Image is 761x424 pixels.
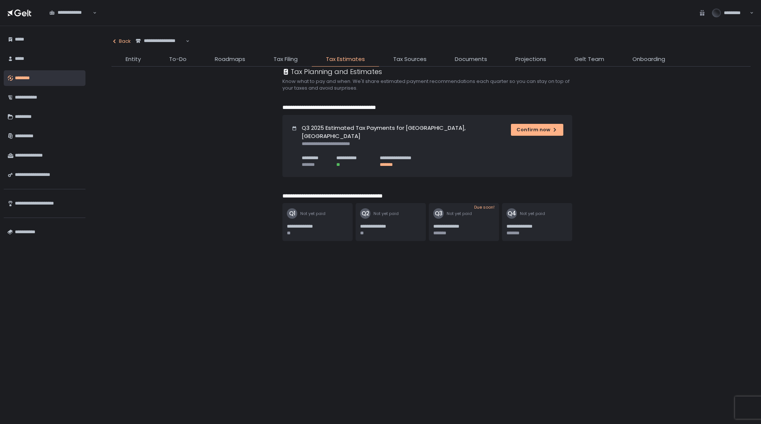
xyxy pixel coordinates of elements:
div: Tax Planning and Estimates [282,67,382,77]
span: Not yet paid [447,211,472,216]
button: Confirm now [511,124,563,136]
text: Q3 [435,209,443,217]
h2: Know what to pay and when. We'll share estimated payment recommendations each quarter so you can ... [282,78,580,91]
text: Q1 [289,209,295,217]
text: Q2 [362,209,369,217]
span: Roadmaps [215,55,245,64]
div: Confirm now [516,126,558,133]
span: Gelt Team [574,55,604,64]
h1: Q3 2025 Estimated Tax Payments for [GEOGRAPHIC_DATA], [GEOGRAPHIC_DATA] [302,124,502,141]
span: Due soon! [474,205,495,211]
span: Entity [126,55,141,64]
span: Not yet paid [300,211,326,216]
span: Onboarding [632,55,665,64]
span: To-Do [169,55,187,64]
span: Projections [515,55,546,64]
button: Back [111,33,131,49]
span: Tax Estimates [326,55,365,64]
div: Back [111,38,131,45]
span: Documents [455,55,487,64]
span: Tax Filing [273,55,298,64]
div: Search for option [131,33,190,49]
span: Not yet paid [373,211,399,216]
span: Tax Sources [393,55,427,64]
input: Search for option [49,16,92,23]
text: Q4 [508,209,516,217]
div: Search for option [45,5,97,21]
input: Search for option [136,44,185,52]
span: Not yet paid [520,211,545,216]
